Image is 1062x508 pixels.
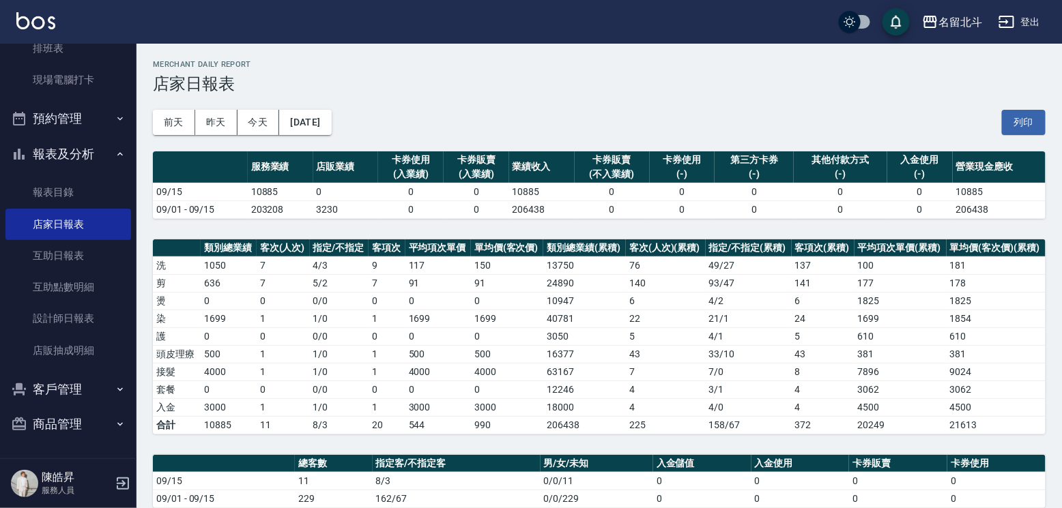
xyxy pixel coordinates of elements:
td: 7896 [855,363,947,380]
button: [DATE] [279,110,331,135]
th: 單均價(客次價) [471,239,543,257]
td: 4500 [947,398,1046,416]
button: 報表及分析 [5,136,131,172]
td: 接髮 [153,363,201,380]
th: 客項次 [369,239,405,257]
td: 1 / 0 [310,345,369,363]
a: 店販抽成明細 [5,335,131,366]
div: 卡券販賣 [447,153,506,167]
td: 229 [295,490,372,507]
td: 5 / 2 [310,274,369,292]
th: 平均項次單價 [405,239,471,257]
td: 20249 [855,416,947,434]
a: 現場電腦打卡 [5,64,131,95]
th: 店販業績 [313,151,379,183]
th: 客次(人次) [257,239,310,257]
td: 381 [855,345,947,363]
td: 1050 [201,256,257,274]
td: 206438 [953,200,1046,218]
h5: 陳皓昇 [42,470,111,484]
div: 卡券使用 [653,153,712,167]
td: 0 [575,183,650,200]
td: 4 / 1 [706,327,792,345]
div: (-) [891,167,949,181]
td: 0 [378,183,444,200]
button: 名留北斗 [917,8,988,36]
td: 8/3 [310,416,369,434]
a: 設計師日報表 [5,303,131,334]
button: 登出 [993,10,1046,35]
td: 10885 [953,183,1046,200]
td: 18000 [543,398,626,416]
button: 前天 [153,110,195,135]
td: 09/01 - 09/15 [153,490,295,507]
td: 4 [626,380,706,398]
td: 1854 [947,310,1046,327]
td: 6 [626,292,706,310]
td: 入金 [153,398,201,416]
td: 0 [575,200,650,218]
td: 33 / 10 [706,345,792,363]
td: 剪 [153,274,201,292]
td: 21613 [947,416,1046,434]
button: 客戶管理 [5,372,131,407]
td: 43 [626,345,706,363]
img: Person [11,470,38,497]
th: 總客數 [295,455,372,473]
th: 卡券使用 [947,455,1046,473]
td: 6 [792,292,855,310]
td: 4 / 3 [310,256,369,274]
td: 13750 [543,256,626,274]
th: 指定/不指定 [310,239,369,257]
div: (不入業績) [578,167,646,181]
td: 0 [257,327,310,345]
td: 21 / 1 [706,310,792,327]
td: 洗 [153,256,201,274]
td: 1 [257,363,310,380]
td: 203208 [248,200,313,218]
td: 91 [471,274,543,292]
td: 206438 [509,200,575,218]
td: 0 [751,490,850,507]
td: 0 [378,200,444,218]
div: (入業績) [447,167,506,181]
td: 636 [201,274,257,292]
td: 8 [792,363,855,380]
table: a dense table [153,455,1046,508]
td: 140 [626,274,706,292]
td: 500 [201,345,257,363]
td: 500 [471,345,543,363]
td: 372 [792,416,855,434]
td: 0 [650,200,715,218]
td: 護 [153,327,201,345]
td: 0 [794,200,887,218]
td: 1 / 0 [310,363,369,380]
td: 4000 [405,363,471,380]
td: 0/0/229 [541,490,653,507]
td: 76 [626,256,706,274]
th: 平均項次單價(累積) [855,239,947,257]
a: 店家日報表 [5,209,131,240]
td: 610 [947,327,1046,345]
td: 177 [855,274,947,292]
td: 1 [369,345,405,363]
td: 1 / 0 [310,310,369,327]
td: 0 / 0 [310,380,369,398]
td: 0 [653,490,751,507]
td: 141 [792,274,855,292]
td: 1 [257,310,310,327]
td: 4 [626,398,706,416]
td: 1 [369,310,405,327]
td: 0 [405,380,471,398]
td: 990 [471,416,543,434]
button: 預約管理 [5,101,131,136]
td: 63167 [543,363,626,380]
td: 158/67 [706,416,792,434]
th: 客項次(累積) [792,239,855,257]
td: 0 [947,490,1046,507]
th: 類別總業績 [201,239,257,257]
td: 100 [855,256,947,274]
td: 8/3 [373,472,541,490]
div: (入業績) [382,167,440,181]
button: 列印 [1002,110,1046,135]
